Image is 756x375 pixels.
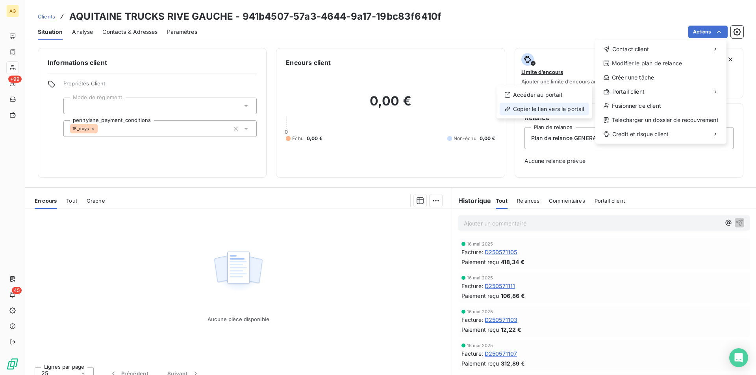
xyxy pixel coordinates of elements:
[595,40,726,144] div: Actions
[598,114,723,126] div: Télécharger un dossier de recouvrement
[612,130,669,138] span: Crédit et risque client
[500,103,589,115] div: Copier le lien vers le portail
[612,88,645,96] span: Portail client
[598,71,723,84] div: Créer une tâche
[500,89,589,101] div: Accéder au portail
[598,57,723,70] div: Modifier le plan de relance
[598,100,723,112] div: Fusionner ce client
[612,45,649,53] span: Contact client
